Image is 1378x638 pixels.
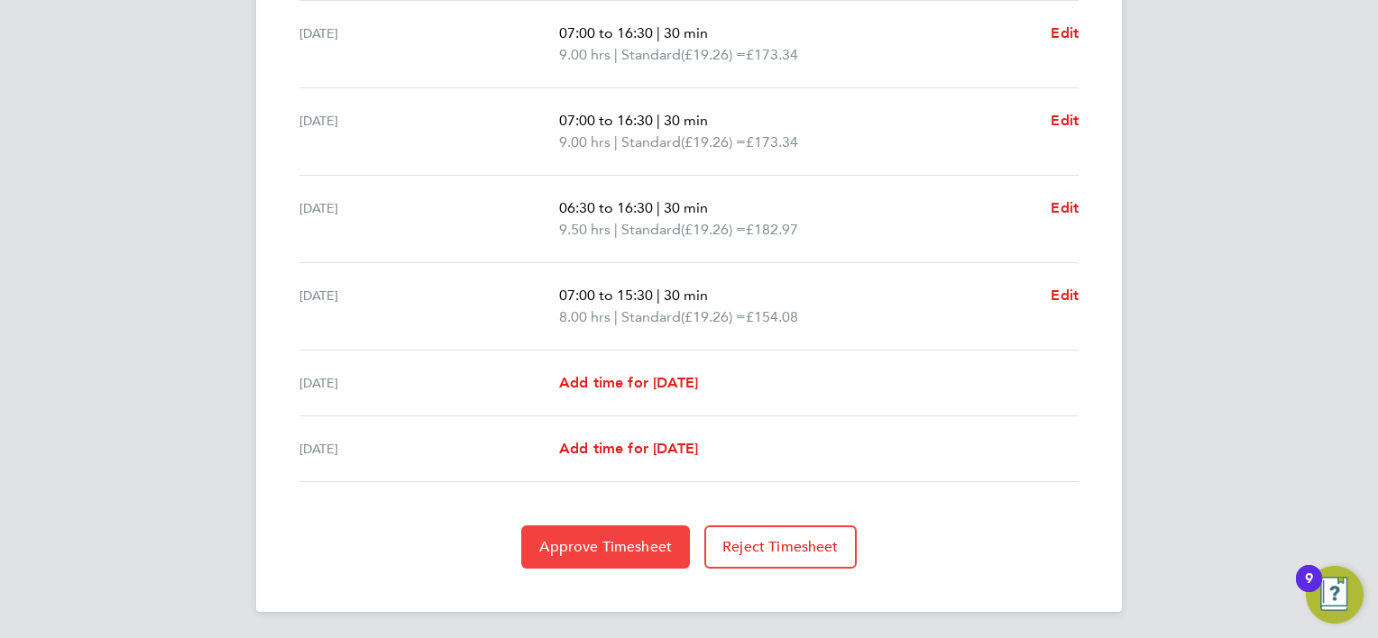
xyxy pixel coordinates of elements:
a: Add time for [DATE] [559,372,698,394]
a: Edit [1051,23,1079,44]
span: 8.00 hrs [559,308,611,325]
span: Approve Timesheet [539,538,672,556]
span: 06:30 to 16:30 [559,199,653,216]
span: | [614,133,618,150]
button: Approve Timesheet [521,525,690,569]
a: Edit [1051,110,1079,132]
span: 30 min [664,287,708,304]
span: 07:00 to 16:30 [559,112,653,129]
span: Edit [1051,24,1079,41]
div: [DATE] [299,197,559,241]
span: Edit [1051,199,1079,216]
span: 9.00 hrs [559,46,611,63]
div: 9 [1305,579,1313,602]
div: [DATE] [299,110,559,153]
span: Add time for [DATE] [559,374,698,391]
span: Standard [621,219,681,241]
span: 30 min [664,199,708,216]
span: (£19.26) = [681,221,746,238]
div: [DATE] [299,438,559,460]
span: £154.08 [746,308,798,325]
span: Standard [621,132,681,153]
button: Open Resource Center, 9 new notifications [1306,566,1364,624]
span: £182.97 [746,221,798,238]
span: | [614,308,618,325]
span: | [657,24,660,41]
span: | [657,199,660,216]
span: 07:00 to 15:30 [559,287,653,304]
span: Reject Timesheet [722,538,839,556]
span: 9.50 hrs [559,221,611,238]
div: [DATE] [299,23,559,66]
span: Edit [1051,112,1079,129]
span: Standard [621,44,681,66]
span: | [657,112,660,129]
div: [DATE] [299,372,559,394]
div: [DATE] [299,285,559,328]
span: 30 min [664,112,708,129]
span: £173.34 [746,133,798,150]
a: Edit [1051,285,1079,306]
span: 30 min [664,24,708,41]
span: | [614,46,618,63]
span: (£19.26) = [681,133,746,150]
span: £173.34 [746,46,798,63]
span: Edit [1051,287,1079,304]
button: Reject Timesheet [704,525,857,569]
a: Add time for [DATE] [559,438,698,460]
span: Standard [621,306,681,328]
span: Add time for [DATE] [559,440,698,457]
span: (£19.26) = [681,46,746,63]
span: 9.00 hrs [559,133,611,150]
span: | [657,287,660,304]
span: 07:00 to 16:30 [559,24,653,41]
span: (£19.26) = [681,308,746,325]
a: Edit [1051,197,1079,219]
span: | [614,221,618,238]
